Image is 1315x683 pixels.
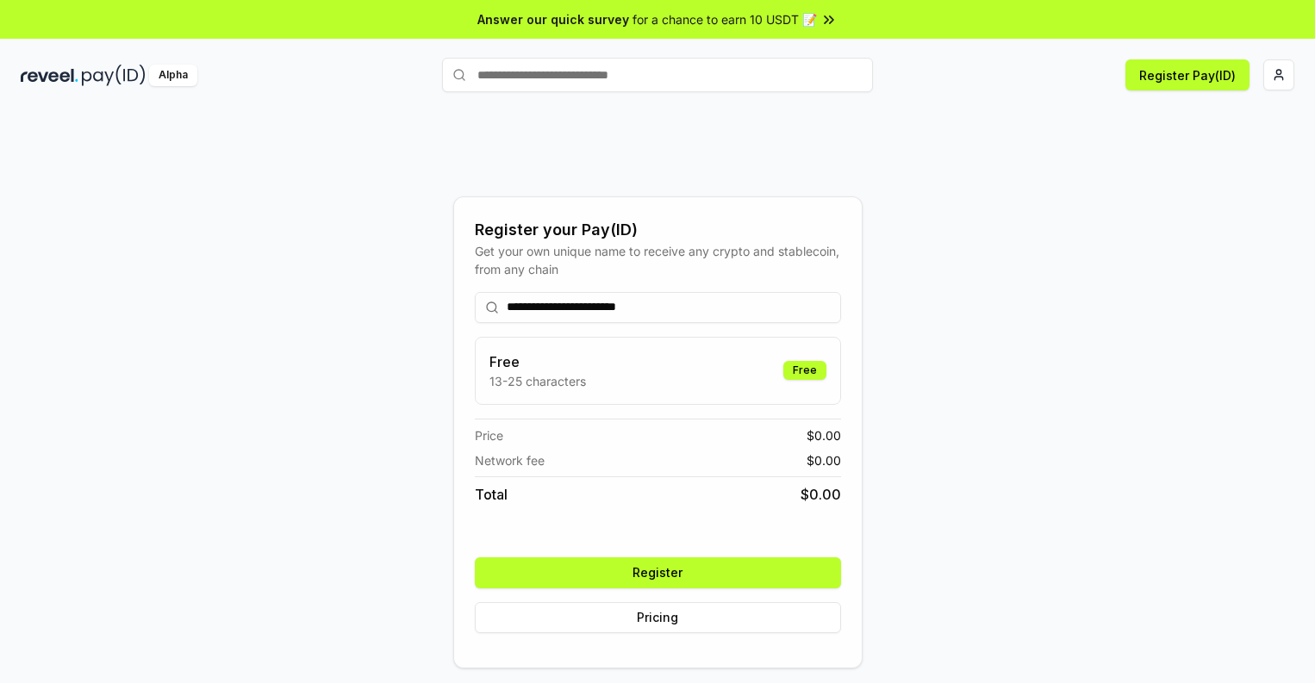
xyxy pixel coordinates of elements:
[801,484,841,505] span: $ 0.00
[149,65,197,86] div: Alpha
[82,65,146,86] img: pay_id
[807,451,841,469] span: $ 0.00
[475,484,508,505] span: Total
[475,218,841,242] div: Register your Pay(ID)
[783,361,826,380] div: Free
[1125,59,1250,90] button: Register Pay(ID)
[475,426,503,444] span: Price
[489,351,586,372] h3: Free
[21,65,78,86] img: reveel_dark
[475,602,841,633] button: Pricing
[807,426,841,444] span: $ 0.00
[477,10,629,28] span: Answer our quick survey
[489,372,586,390] p: 13-25 characters
[475,557,841,588] button: Register
[633,10,817,28] span: for a chance to earn 10 USDT 📝
[475,242,841,278] div: Get your own unique name to receive any crypto and stablecoin, from any chain
[475,451,545,469] span: Network fee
